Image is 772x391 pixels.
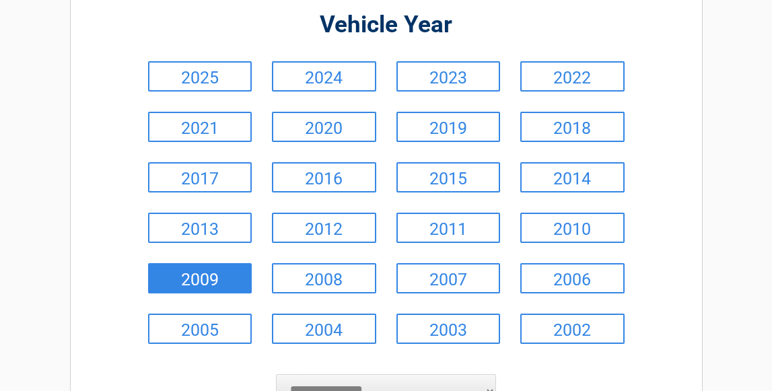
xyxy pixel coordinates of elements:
[145,9,628,41] h2: Vehicle Year
[272,314,376,344] a: 2004
[396,162,501,192] a: 2015
[520,213,625,243] a: 2010
[396,112,501,142] a: 2019
[148,61,252,92] a: 2025
[272,263,376,293] a: 2008
[520,162,625,192] a: 2014
[396,263,501,293] a: 2007
[396,213,501,243] a: 2011
[520,314,625,344] a: 2002
[272,112,376,142] a: 2020
[272,61,376,92] a: 2024
[520,112,625,142] a: 2018
[148,213,252,243] a: 2013
[520,263,625,293] a: 2006
[148,263,252,293] a: 2009
[396,314,501,344] a: 2003
[272,213,376,243] a: 2012
[148,314,252,344] a: 2005
[396,61,501,92] a: 2023
[520,61,625,92] a: 2022
[148,162,252,192] a: 2017
[272,162,376,192] a: 2016
[148,112,252,142] a: 2021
